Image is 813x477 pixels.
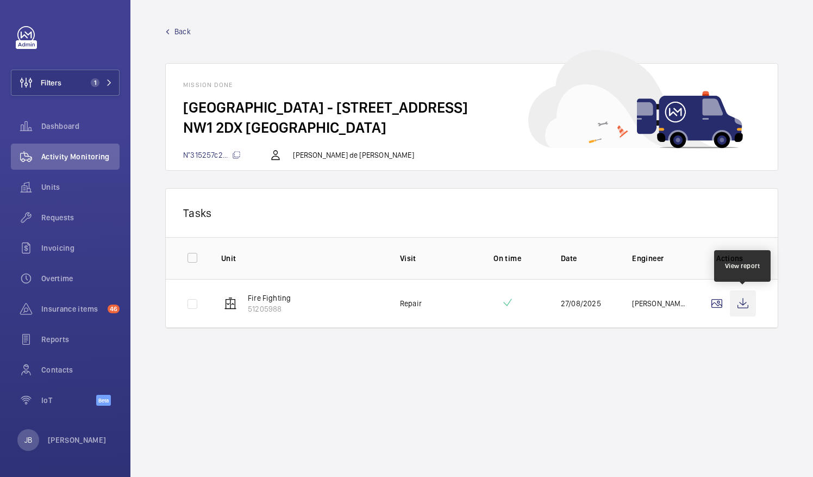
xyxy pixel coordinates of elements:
span: Contacts [41,364,120,375]
p: Engineer [632,253,686,264]
p: JB [24,435,32,445]
span: Units [41,182,120,193]
span: Back [174,26,191,37]
button: Filters1 [11,70,120,96]
p: 51205988 [248,303,291,314]
span: IoT [41,395,96,406]
span: Reports [41,334,120,345]
p: Actions [704,253,756,264]
p: Repair [400,298,422,309]
div: View report [725,261,760,271]
p: 27/08/2025 [561,298,601,309]
span: Overtime [41,273,120,284]
span: Filters [41,77,61,88]
span: 1 [91,78,99,87]
p: Date [561,253,615,264]
p: Unit [221,253,383,264]
img: car delivery [528,50,743,148]
h1: Mission done [183,81,760,89]
span: Insurance items [41,303,103,314]
p: Fire Fighting [248,293,291,303]
h2: NW1 2DX [GEOGRAPHIC_DATA] [183,117,760,138]
span: Beta [96,395,111,406]
span: Activity Monitoring [41,151,120,162]
span: Dashboard [41,121,120,132]
span: N°315257c2... [183,151,241,159]
h2: [GEOGRAPHIC_DATA] - [STREET_ADDRESS] [183,97,760,117]
p: Tasks [183,206,760,220]
img: elevator.svg [224,297,237,310]
p: [PERSON_NAME] [48,435,107,445]
p: [PERSON_NAME] de [PERSON_NAME] [293,150,414,160]
p: On time [471,253,543,264]
span: 46 [108,305,120,313]
p: Visit [400,253,454,264]
p: [PERSON_NAME] de [PERSON_NAME] [632,298,686,309]
span: Invoicing [41,243,120,253]
span: Requests [41,212,120,223]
